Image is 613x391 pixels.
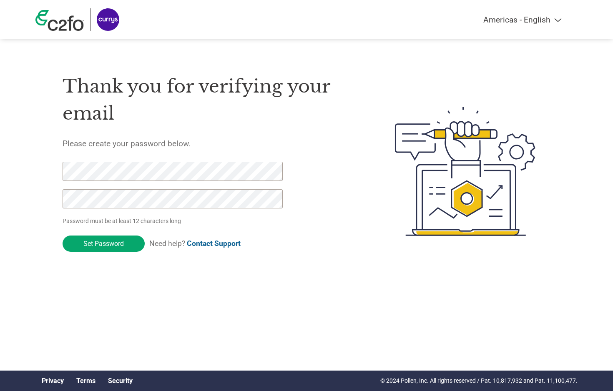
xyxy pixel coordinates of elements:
a: Contact Support [187,239,241,248]
h1: Thank you for verifying your email [63,73,355,127]
a: Privacy [42,377,64,385]
img: Currys [97,8,119,31]
p: Password must be at least 12 characters long [63,217,285,226]
a: Terms [76,377,95,385]
a: Security [108,377,133,385]
h5: Please create your password below. [63,139,355,148]
p: © 2024 Pollen, Inc. All rights reserved / Pat. 10,817,932 and Pat. 11,100,477. [380,376,578,385]
span: Need help? [149,239,241,248]
img: create-password [380,61,551,282]
img: c2fo logo [35,10,84,31]
input: Set Password [63,236,145,252]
